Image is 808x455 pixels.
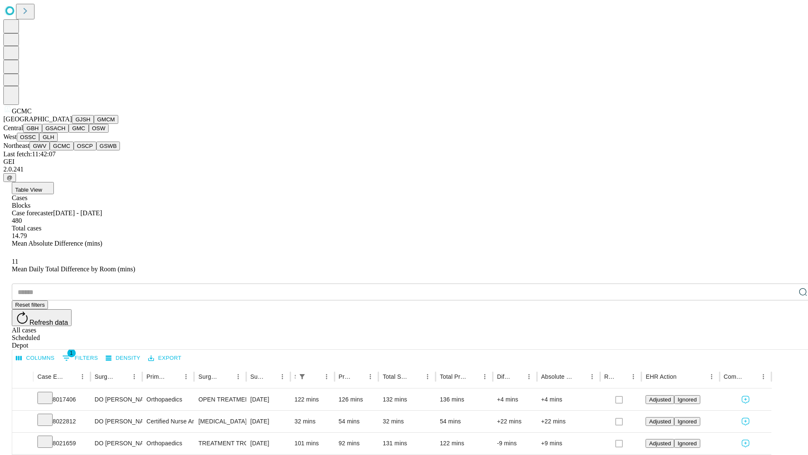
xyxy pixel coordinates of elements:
[674,417,700,426] button: Ignored
[94,115,118,124] button: GMCM
[674,395,700,404] button: Ignored
[497,411,533,432] div: +22 mins
[295,411,330,432] div: 32 mins
[74,142,96,150] button: OSCP
[574,371,586,383] button: Sort
[523,371,535,383] button: Menu
[17,133,40,142] button: OSSC
[50,142,74,150] button: GCMC
[383,411,431,432] div: 32 mins
[295,389,330,410] div: 122 mins
[627,371,639,383] button: Menu
[12,309,72,326] button: Refresh data
[649,396,671,403] span: Adjusted
[42,124,69,133] button: GSACH
[541,411,596,432] div: +22 mins
[198,373,219,380] div: Surgery Name
[146,389,190,410] div: Orthopaedics
[541,373,574,380] div: Absolute Difference
[3,166,805,173] div: 2.0.241
[16,436,29,451] button: Expand
[678,440,696,447] span: Ignored
[440,433,489,454] div: 122 mins
[3,124,23,131] span: Central
[77,371,88,383] button: Menu
[3,115,72,123] span: [GEOGRAPHIC_DATA]
[3,158,805,166] div: GEI
[295,373,295,380] div: Scheduled In Room Duration
[12,240,102,247] span: Mean Absolute Difference (mins)
[649,440,671,447] span: Adjusted
[250,373,264,380] div: Surgery Date
[29,319,68,326] span: Refresh data
[37,433,86,454] div: 8021659
[146,373,167,380] div: Primary Service
[541,389,596,410] div: +4 mins
[678,396,696,403] span: Ignored
[265,371,276,383] button: Sort
[7,174,13,181] span: @
[250,389,286,410] div: [DATE]
[309,371,321,383] button: Sort
[339,411,375,432] div: 54 mins
[72,115,94,124] button: GJSH
[467,371,479,383] button: Sort
[23,124,42,133] button: GBH
[339,433,375,454] div: 92 mins
[250,433,286,454] div: [DATE]
[53,209,102,217] span: [DATE] - [DATE]
[232,371,244,383] button: Menu
[12,107,32,115] span: GCMC
[146,352,183,365] button: Export
[678,371,689,383] button: Sort
[67,349,76,357] span: 1
[117,371,128,383] button: Sort
[15,187,42,193] span: Table View
[497,389,533,410] div: +4 mins
[12,300,48,309] button: Reset filters
[422,371,433,383] button: Menu
[541,433,596,454] div: +9 mins
[198,433,242,454] div: TREATMENT TROCHANTERIC [MEDICAL_DATA] FRACTURE INTERMEDULLARY ROD
[95,433,138,454] div: DO [PERSON_NAME]
[250,411,286,432] div: [DATE]
[276,371,288,383] button: Menu
[37,373,64,380] div: Case Epic Id
[12,217,22,224] span: 480
[16,393,29,407] button: Expand
[128,371,140,383] button: Menu
[146,411,190,432] div: Certified Nurse Anesthetist
[383,373,409,380] div: Total Scheduled Duration
[168,371,180,383] button: Sort
[383,389,431,410] div: 132 mins
[12,232,27,239] span: 14.79
[29,142,50,150] button: GWV
[12,265,135,273] span: Mean Daily Total Difference by Room (mins)
[37,411,86,432] div: 8022812
[383,433,431,454] div: 131 mins
[586,371,598,383] button: Menu
[12,225,41,232] span: Total cases
[440,373,466,380] div: Total Predicted Duration
[14,352,57,365] button: Select columns
[440,411,489,432] div: 54 mins
[198,411,242,432] div: [MEDICAL_DATA] FOREARM WRIST DEEP
[757,371,769,383] button: Menu
[604,373,615,380] div: Resolved in EHR
[104,352,143,365] button: Density
[649,418,671,425] span: Adjusted
[3,142,29,149] span: Northeast
[296,371,308,383] button: Show filters
[364,371,376,383] button: Menu
[646,439,674,448] button: Adjusted
[12,182,54,194] button: Table View
[3,150,56,158] span: Last fetch: 11:42:07
[221,371,232,383] button: Sort
[497,373,510,380] div: Difference
[706,371,718,383] button: Menu
[746,371,757,383] button: Sort
[724,373,745,380] div: Comments
[674,439,700,448] button: Ignored
[37,389,86,410] div: 8017406
[3,133,17,140] span: West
